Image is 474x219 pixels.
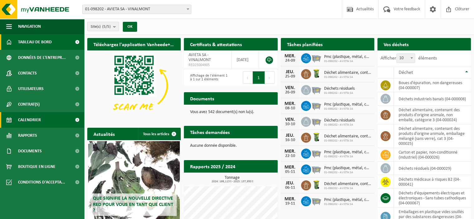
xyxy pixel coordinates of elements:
[284,59,296,63] div: 24-09
[18,81,44,97] span: Utilisateurs
[324,102,371,107] span: Pmc (plastique, métal, carton boisson) (industriel)
[311,116,322,126] img: WB-2500-GAL-GY-01
[397,54,415,63] span: 10
[324,139,371,143] span: 01-098202 - AVIETA SA
[284,165,296,170] div: MER.
[284,117,296,122] div: VEN.
[394,189,471,207] td: déchets d'équipements électriques et électroniques - Sans tubes cathodiques (04-000067)
[377,38,415,50] h2: Vos déchets
[284,69,296,74] div: JEU.
[394,162,471,175] td: déchets résiduels (04-000029)
[184,126,236,138] h2: Tâches demandées
[284,138,296,142] div: 16-10
[311,132,322,142] img: WB-0140-HPE-GN-50
[284,101,296,106] div: MER.
[394,92,471,106] td: déchets industriels banals (04-000008)
[311,84,322,95] img: WB-2500-GAL-GY-01
[87,22,119,31] button: Site(s)(5/5)
[18,65,37,81] span: Contacts
[18,143,42,159] span: Documents
[324,134,371,139] span: Déchet alimentaire, contenant des produits d'origine animale, non emballé, catég...
[394,79,471,92] td: boues d'épuration, non dangereuses (04-000007)
[18,19,41,34] span: Navigation
[223,172,277,185] a: Consulter les rapports
[284,197,296,202] div: MER.
[324,107,371,111] span: 01-098202 - AVIETA SA
[123,22,137,32] button: OK
[187,176,277,183] h3: Tonnage
[324,150,371,155] span: Pmc (plastique, métal, carton boisson) (industriel)
[284,74,296,79] div: 25-09
[311,68,322,79] img: WB-0140-HPE-GN-50
[189,63,227,68] span: RED25004905
[399,70,413,75] span: Déchet
[311,148,322,158] img: WB-2500-GAL-GY-01
[189,53,211,62] span: AVIETA SA - VINALMONT
[394,106,471,124] td: déchet alimentaire, contenant des produits d'origine animale, non emballé, catégorie 3 (04-000024)
[232,50,259,69] td: [DATE]
[184,92,220,104] h2: Documents
[243,71,253,84] button: Previous
[102,25,111,29] count: (5/5)
[18,97,40,112] span: Contrat(s)
[324,187,371,190] span: 01-098202 - AVIETA SA
[284,122,296,126] div: 10-10
[138,128,180,140] a: Tous les articles
[284,90,296,95] div: 26-09
[18,128,37,143] span: Rapports
[87,38,181,50] h2: Téléchargez l'application Vanheede+ maintenant!
[82,5,191,14] span: 01-098202 - AVIETA SA - VINALMONT
[91,22,111,31] span: Site(s)
[87,50,181,121] img: Download de VHEPlus App
[324,123,355,127] span: 01-098202 - AVIETA SA
[284,202,296,206] div: 19-11
[18,34,52,50] span: Tableau de bord
[324,198,371,202] span: Pmc (plastique, métal, carton boisson) (industriel)
[324,166,371,171] span: Pmc (plastique, métal, carton boisson) (industriel)
[190,144,271,148] p: Aucune donnée disponible.
[187,180,277,183] span: 2024: 199,113 t - 2025: 137,950 t
[18,50,66,65] span: Données de l'entrepr...
[83,5,191,14] span: 01-098202 - AVIETA SA - VINALMONT
[324,118,355,123] span: Déchets résiduels
[184,160,242,172] h2: Rapports 2025 / 2024
[324,202,371,206] span: 01-098202 - AVIETA SA
[311,52,322,63] img: WB-2500-GAL-GY-01
[284,186,296,190] div: 06-11
[284,154,296,158] div: 22-10
[324,171,371,174] span: 01-098202 - AVIETA SA
[284,85,296,90] div: VEN.
[253,71,265,84] button: 1
[281,38,329,50] h2: Tâches planifiées
[93,196,173,213] span: Que signifie la nouvelle directive RED pour vous en tant que client ?
[324,75,371,79] span: 01-098202 - AVIETA SA
[324,91,355,95] span: 01-098202 - AVIETA SA
[324,60,371,63] span: 01-098202 - AVIETA SA
[324,70,371,75] span: Déchet alimentaire, contenant des produits d'origine animale, non emballé, catég...
[190,110,271,114] p: Vous avez 542 document(s) non lu(s).
[184,38,248,50] h2: Certificats & attestations
[311,100,322,111] img: WB-2500-GAL-GY-01
[284,149,296,154] div: MER.
[311,164,322,174] img: WB-2500-GAL-GY-01
[265,71,275,84] button: Next
[324,155,371,159] span: 01-098202 - AVIETA SA
[324,55,371,60] span: Pmc (plastique, métal, carton boisson) (industriel)
[284,106,296,111] div: 08-10
[324,182,371,187] span: Déchet alimentaire, contenant des produits d'origine animale, non emballé, catég...
[394,148,471,162] td: carton et papier, non-conditionné (industriel) (04-000026)
[311,195,322,206] img: WB-2500-GAL-GY-01
[187,71,227,84] div: Affichage de l'élément 1 à 1 sur 1 éléments
[18,159,55,174] span: Boutique en ligne
[284,170,296,174] div: 05-11
[311,179,322,190] img: WB-0140-HPE-GN-50
[381,56,437,61] label: Afficher éléments
[284,181,296,186] div: JEU.
[284,133,296,138] div: JEU.
[324,86,355,91] span: Déchets résiduels
[394,124,471,148] td: déchet alimentaire, contenant des produits d'origine animale, emballage mélangé (sans verre), cat...
[394,175,471,189] td: déchets médicaux à risques B2 (04-000041)
[87,128,121,140] h2: Actualités
[18,174,65,190] span: Conditions d'accepta...
[284,54,296,59] div: MER.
